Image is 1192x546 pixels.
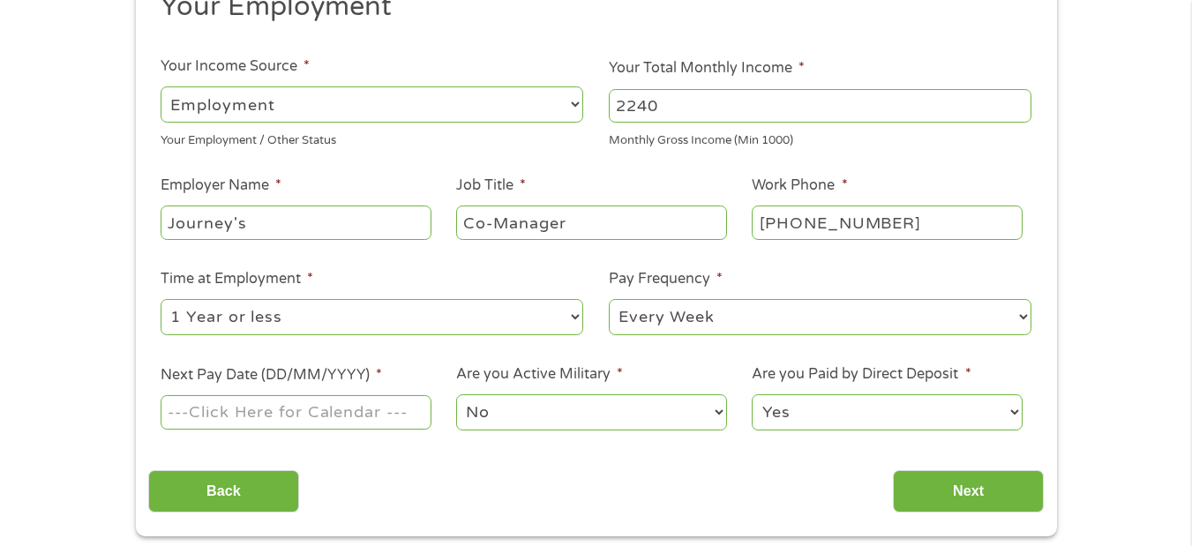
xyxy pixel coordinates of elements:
label: Your Total Monthly Income [609,59,805,78]
label: Job Title [456,176,526,195]
label: Time at Employment [161,270,313,288]
input: (231) 754-4010 [752,206,1022,239]
input: Walmart [161,206,431,239]
input: 1800 [609,89,1031,123]
input: Back [148,470,299,513]
label: Are you Paid by Direct Deposit [752,365,971,384]
input: ---Click Here for Calendar --- [161,395,431,429]
label: Pay Frequency [609,270,723,288]
label: Work Phone [752,176,847,195]
input: Cashier [456,206,726,239]
label: Are you Active Military [456,365,623,384]
label: Next Pay Date (DD/MM/YYYY) [161,366,382,385]
div: Monthly Gross Income (Min 1000) [609,126,1031,150]
label: Your Income Source [161,57,310,76]
label: Employer Name [161,176,281,195]
input: Next [893,470,1044,513]
div: Your Employment / Other Status [161,126,583,150]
